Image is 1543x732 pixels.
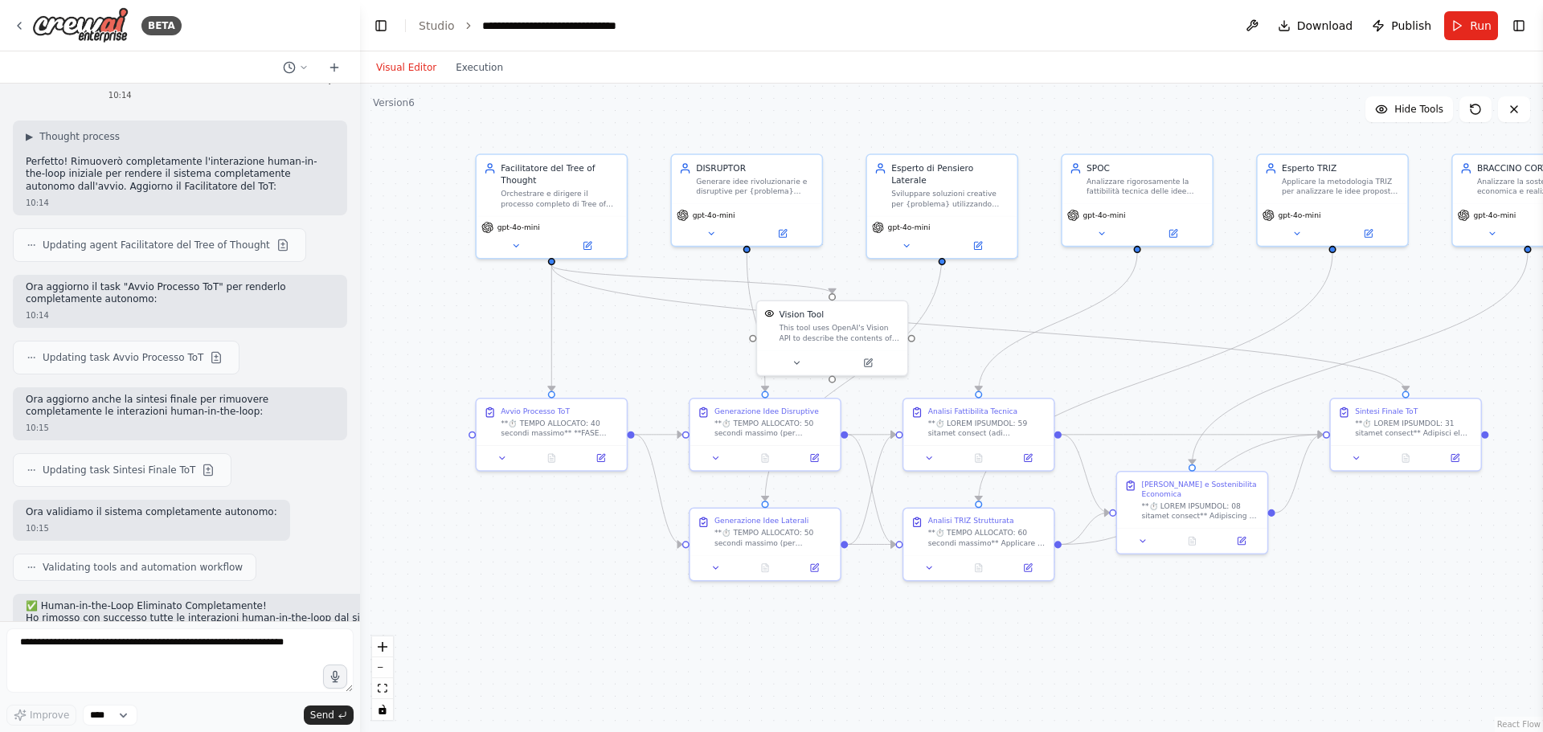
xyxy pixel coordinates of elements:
[848,428,895,440] g: Edge from 8fac2576-074b-473b-b8bd-39d168fb814a to b74a454f-4c20-4ac0-9381-c78ddea21e71
[891,162,1009,186] div: Esperto di Pensiero Laterale
[26,522,277,534] div: 10:15
[373,96,415,109] div: Version 6
[943,239,1013,253] button: Open in side panel
[1365,11,1438,40] button: Publish
[1434,451,1475,465] button: Open in side panel
[714,516,808,525] div: Generazione Idee Laterali
[714,528,833,547] div: **⏱️ TEMPO ALLOCATO: 50 secondi massimo (per iterazione)** **PRIMA ITERAZIONE:** Sviluppare soluz...
[26,197,334,209] div: 10:14
[714,407,819,416] div: Generazione Idee Disruptive
[1007,561,1049,575] button: Open in side panel
[501,162,619,186] div: Facilitatore del Tree of Thought
[579,451,621,465] button: Open in side panel
[26,130,33,143] span: ▶
[475,153,628,259] div: Facilitatore del Tree of ThoughtOrchestrare e dirigere il processo completo di Tree of Thought pe...
[764,309,774,318] img: VisionTool
[39,130,120,143] span: Thought process
[833,356,902,370] button: Open in side panel
[276,58,315,77] button: Switch to previous chat
[1282,162,1400,174] div: Esperto TRIZ
[1087,162,1205,174] div: SPOC
[756,300,909,376] div: VisionToolVision ToolThis tool uses OpenAI's Vision API to describe the contents of an image.
[310,709,334,722] span: Send
[689,398,841,472] div: Generazione Idee Disruptive**⏱️ TEMPO ALLOCATO: 50 secondi massimo (per iterazione)** **PRIMA ITE...
[1355,407,1418,416] div: Sintesi Finale ToT
[1083,211,1126,220] span: gpt-4o-mini
[419,18,661,34] nav: breadcrumb
[1141,480,1259,499] div: [PERSON_NAME] e Sostenibilita Economica
[419,19,455,32] a: Studio
[670,153,823,247] div: DISRUPTORGenerare idee rivoluzionarie e disruptive per {problema} attraverso la re-ingegnerizzazi...
[848,428,895,550] g: Edge from 76bd354e-8dd6-45e2-af63-36f8cb720355 to b74a454f-4c20-4ac0-9381-c78ddea21e71
[1062,428,1323,440] g: Edge from b74a454f-4c20-4ac0-9381-c78ddea21e71 to b85a8689-f213-4eff-8635-16520da5e276
[1062,428,1109,518] g: Edge from b74a454f-4c20-4ac0-9381-c78ddea21e71 to 2eeafcfc-03b2-44ce-be53-9c192f7617a4
[372,699,393,720] button: toggle interactivity
[546,265,1412,391] g: Edge from d370f62f-391e-4ba7-b455-c156bb0a51df to b85a8689-f213-4eff-8635-16520da5e276
[1278,211,1320,220] span: gpt-4o-mini
[1470,18,1492,34] span: Run
[26,422,334,434] div: 10:15
[888,223,931,232] span: gpt-4o-mini
[689,508,841,582] div: Generazione Idee Laterali**⏱️ TEMPO ALLOCATO: 50 secondi massimo (per iterazione)** **PRIMA ITERA...
[6,705,76,726] button: Improve
[696,177,814,196] div: Generare idee rivoluzionarie e disruptive per {problema} attraverso la re-ingegnerizzazione dei p...
[141,16,182,35] div: BETA
[866,153,1018,259] div: Esperto di Pensiero LateraleSviluppare soluzioni creative per {problema} utilizzando tecniche di ...
[321,58,347,77] button: Start a new chat
[928,407,1017,416] div: Analisi Fattibilita Tecnica
[696,162,814,174] div: DISRUPTOR
[902,398,1055,472] div: Analisi Fattibilita Tecnica**⏱️ LOREM IPSUMDOL: 59 sitamet consect (adi elitseddoe)** **TEMP 6 - ...
[1116,471,1269,554] div: [PERSON_NAME] e Sostenibilita Economica**⏱️ LOREM IPSUMDOL: 08 sitamet consect** Adipiscing el se...
[372,657,393,678] button: zoom out
[793,561,835,575] button: Open in side panel
[793,451,835,465] button: Open in side panel
[546,265,558,391] g: Edge from d370f62f-391e-4ba7-b455-c156bb0a51df to 057c16ec-9ad5-4dbc-90da-f8897ac465d4
[26,309,334,321] div: 10:14
[891,189,1009,208] div: Sviluppare soluzioni creative per {problema} utilizzando tecniche di pensiero laterale, analogie ...
[1282,177,1400,196] div: Applicare la metodologia TRIZ per analizzare le idee proposte per {problema}, seguendo la procedu...
[714,419,833,438] div: **⏱️ TEMPO ALLOCATO: 50 secondi massimo (per iterazione)** **PRIMA ITERAZIONE:** Generare idee ri...
[1473,211,1516,220] span: gpt-4o-mini
[1186,253,1534,464] g: Edge from aff9014c-1d85-454b-9125-e90e15b04f6d to 2eeafcfc-03b2-44ce-be53-9c192f7617a4
[1166,534,1218,548] button: No output available
[902,508,1055,582] div: Analisi TRIZ Strutturata**⏱️ TEMPO ALLOCATO: 60 secondi massimo** Applicare la metodologia TRIZ p...
[1365,96,1453,122] button: Hide Tools
[1391,18,1431,34] span: Publish
[1271,11,1360,40] button: Download
[1334,227,1403,241] button: Open in side panel
[953,451,1005,465] button: No output available
[1062,506,1109,550] g: Edge from e76e0f48-8cb7-4a21-9725-887f685750d0 to 2eeafcfc-03b2-44ce-be53-9c192f7617a4
[1139,227,1208,241] button: Open in side panel
[635,428,682,440] g: Edge from 057c16ec-9ad5-4dbc-90da-f8897ac465d4 to 8fac2576-074b-473b-b8bd-39d168fb814a
[372,636,393,657] button: zoom in
[501,419,619,438] div: **⏱️ TEMPO ALLOCATO: 40 secondi massimo** **FASE UNICA: AVVIO AUTONOMO PROCESSO TOT** - Analizzar...
[1497,720,1541,729] a: React Flow attribution
[304,705,354,725] button: Send
[1508,14,1530,37] button: Show right sidebar
[759,253,947,501] g: Edge from 2440b9d5-eb85-49c2-81a6-6dbf8d2be8d8 to 76bd354e-8dd6-45e2-af63-36f8cb720355
[1355,419,1473,438] div: **⏱️ LOREM IPSUMDOL: 31 sitamet consect** Adipisci el seddoei tempor incididu utl etdolore Magn a...
[553,239,622,253] button: Open in side panel
[748,227,817,241] button: Open in side panel
[43,351,203,364] span: Updating task Avvio Processo ToT
[501,407,570,416] div: Avvio Processo ToT
[26,506,277,519] p: Ora validiamo il sistema completamente autonomo:
[739,561,791,575] button: No output available
[323,665,347,689] button: Click to speak your automation idea
[1061,153,1214,247] div: SPOCAnalizzare rigorosamente la fattibilità tecnica delle idee proposte per {problema}, valutando...
[1380,451,1431,465] button: No output available
[1087,177,1205,196] div: Analizzare rigorosamente la fattibilità tecnica delle idee proposte per {problema}, valutando: 1)...
[26,281,334,306] p: Ora aggiorno il task "Avvio Processo ToT" per renderlo completamente autonomo:
[848,428,895,550] g: Edge from 8fac2576-074b-473b-b8bd-39d168fb814a to e76e0f48-8cb7-4a21-9725-887f685750d0
[372,678,393,699] button: fit view
[779,309,824,321] div: Vision Tool
[26,612,425,637] p: Ho rimosso con successo tutte le interazioni human-in-the-loop dal sistema, rendendolo :
[43,239,270,251] span: Updating agent Facilitatore del Tree of Thought
[446,58,513,77] button: Execution
[26,156,334,194] p: Perfetto! Rimuoverò completamente l'interazione human-in-the-loop iniziale per rendere il sistema...
[848,538,895,550] g: Edge from 76bd354e-8dd6-45e2-af63-36f8cb720355 to e76e0f48-8cb7-4a21-9725-887f685750d0
[972,253,1338,501] g: Edge from b4d3ba5d-8d93-44d9-bd30-b51a4cb7ed3a to e76e0f48-8cb7-4a21-9725-887f685750d0
[1444,11,1498,40] button: Run
[526,451,577,465] button: No output available
[1141,501,1259,521] div: **⏱️ LOREM IPSUMDOL: 08 sitamet consect** Adipiscing el seddoeius Temp in Utlabore (EtD) mag aliq...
